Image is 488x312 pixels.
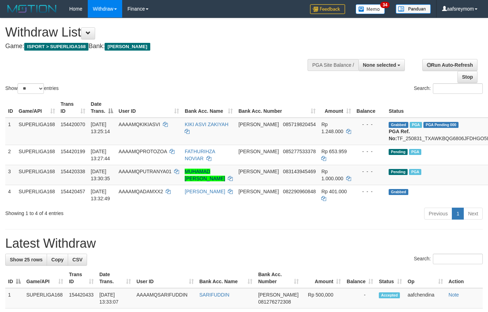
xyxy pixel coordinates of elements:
[318,98,354,118] th: Amount: activate to sort column ascending
[238,189,279,194] span: [PERSON_NAME]
[88,98,116,118] th: Date Trans.: activate to sort column descending
[5,4,59,14] img: MOTION_logo.png
[236,98,318,118] th: Bank Acc. Number: activate to sort column ascending
[97,288,134,308] td: [DATE] 13:33:07
[302,268,344,288] th: Amount: activate to sort column ascending
[376,268,405,288] th: Status: activate to sort column ascending
[238,169,279,174] span: [PERSON_NAME]
[16,185,58,205] td: SUPERLIGA168
[91,122,110,134] span: [DATE] 13:25:14
[5,118,16,145] td: 1
[24,43,88,51] span: ISPORT > SUPERLIGA168
[91,189,110,201] span: [DATE] 13:32:49
[5,145,16,165] td: 2
[5,288,24,308] td: 1
[389,169,408,175] span: Pending
[414,254,483,264] label: Search:
[321,169,343,181] span: Rp 1.000.000
[389,149,408,155] span: Pending
[5,185,16,205] td: 4
[357,168,383,175] div: - - -
[116,98,182,118] th: User ID: activate to sort column ascending
[97,268,134,288] th: Date Trans.: activate to sort column ascending
[61,189,85,194] span: 154420457
[185,169,225,181] a: MUHAMAD [PERSON_NAME]
[283,169,316,174] span: Copy 083143945469 to clipboard
[414,83,483,94] label: Search:
[422,59,477,71] a: Run Auto-Refresh
[457,71,477,83] a: Stop
[61,169,85,174] span: 154420338
[24,288,66,308] td: SUPERLIGA168
[433,83,483,94] input: Search:
[310,4,345,14] img: Feedback.jpg
[16,98,58,118] th: Game/API: activate to sort column ascending
[24,268,66,288] th: Game/API: activate to sort column ascending
[5,165,16,185] td: 3
[10,257,42,262] span: Show 25 rows
[119,122,160,127] span: AAAAMQKIKIASVI
[72,257,83,262] span: CSV
[91,169,110,181] span: [DATE] 13:30:35
[358,59,405,71] button: None selected
[405,288,446,308] td: aafchendina
[238,122,279,127] span: [PERSON_NAME]
[16,118,58,145] td: SUPERLIGA168
[283,122,316,127] span: Copy 085719820454 to clipboard
[255,268,301,288] th: Bank Acc. Number: activate to sort column ascending
[424,208,452,220] a: Previous
[58,98,88,118] th: Trans ID: activate to sort column ascending
[5,254,47,266] a: Show 25 rows
[449,292,459,298] a: Note
[302,288,344,308] td: Rp 500,000
[66,288,96,308] td: 154420433
[321,189,347,194] span: Rp 401.000
[409,169,421,175] span: Marked by aafounsreynich
[258,299,291,305] span: Copy 081276272308 to clipboard
[283,149,316,154] span: Copy 085277533378 to clipboard
[433,254,483,264] input: Search:
[105,43,150,51] span: [PERSON_NAME]
[389,122,408,128] span: Grabbed
[380,2,390,8] span: 34
[16,165,58,185] td: SUPERLIGA168
[344,268,376,288] th: Balance: activate to sort column ascending
[452,208,464,220] a: 1
[66,268,96,288] th: Trans ID: activate to sort column ascending
[321,149,347,154] span: Rp 653.959
[357,148,383,155] div: - - -
[61,122,85,127] span: 154420070
[134,268,197,288] th: User ID: activate to sort column ascending
[5,25,318,39] h1: Withdraw List
[16,145,58,165] td: SUPERLIGA168
[5,83,59,94] label: Show entries
[68,254,87,266] a: CSV
[197,268,256,288] th: Bank Acc. Name: activate to sort column ascending
[389,189,408,195] span: Grabbed
[5,268,24,288] th: ID: activate to sort column descending
[363,62,396,68] span: None selected
[446,268,483,288] th: Action
[185,122,228,127] a: KIKI ASVI ZAKIYAH
[463,208,483,220] a: Next
[119,169,172,174] span: AAAAMQPUTRANYA01
[409,149,421,155] span: Marked by aafounsreynich
[199,292,230,298] a: SARIFUDDIN
[61,149,85,154] span: 154420199
[5,236,483,251] h1: Latest Withdraw
[185,189,225,194] a: [PERSON_NAME]
[119,149,167,154] span: AAAAMQPROTOZOA
[5,98,16,118] th: ID
[18,83,44,94] select: Showentries
[119,189,163,194] span: AAAAMQADAMXX2
[405,268,446,288] th: Op: activate to sort column ascending
[379,292,400,298] span: Accepted
[182,98,236,118] th: Bank Acc. Name: activate to sort column ascending
[47,254,68,266] a: Copy
[354,98,386,118] th: Balance
[51,257,64,262] span: Copy
[258,292,298,298] span: [PERSON_NAME]
[185,149,215,161] a: FATHURIHZA NOVIAR
[344,288,376,308] td: -
[321,122,343,134] span: Rp 1.248.000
